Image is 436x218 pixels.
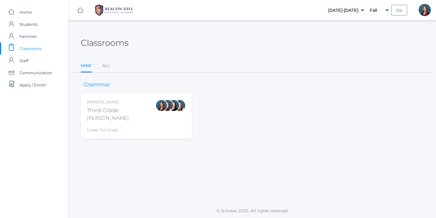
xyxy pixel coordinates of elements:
[168,99,180,112] div: Katie Watters
[19,6,32,18] span: Home
[87,124,129,133] div: Grade: 3rd Grade
[419,4,431,16] div: Lori Webster
[162,99,174,112] div: Andrea Deutsch
[155,99,168,112] div: Lori Webster
[19,18,37,30] span: Students
[87,106,129,115] div: Third Grade
[19,30,36,42] span: Families
[81,60,92,73] a: Mine
[391,5,407,15] input: Go
[81,38,128,48] h2: Classrooms
[174,99,186,112] div: Juliana Fowler
[87,99,129,105] div: [PERSON_NAME]
[91,3,137,18] img: BHCALogos-05-308ed15e86a5a0abce9b8dd61676a3503ac9727e845dece92d48e8588c001991.png
[19,55,28,67] span: Staff
[102,60,110,72] a: All
[81,82,113,88] h3: Grammar
[19,42,42,55] span: Classrooms
[87,115,129,122] div: [PERSON_NAME]
[19,67,52,79] span: Communication
[69,208,436,214] p: © Scholae 2025. All rights reserved.
[19,79,46,91] span: Apply / Enroll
